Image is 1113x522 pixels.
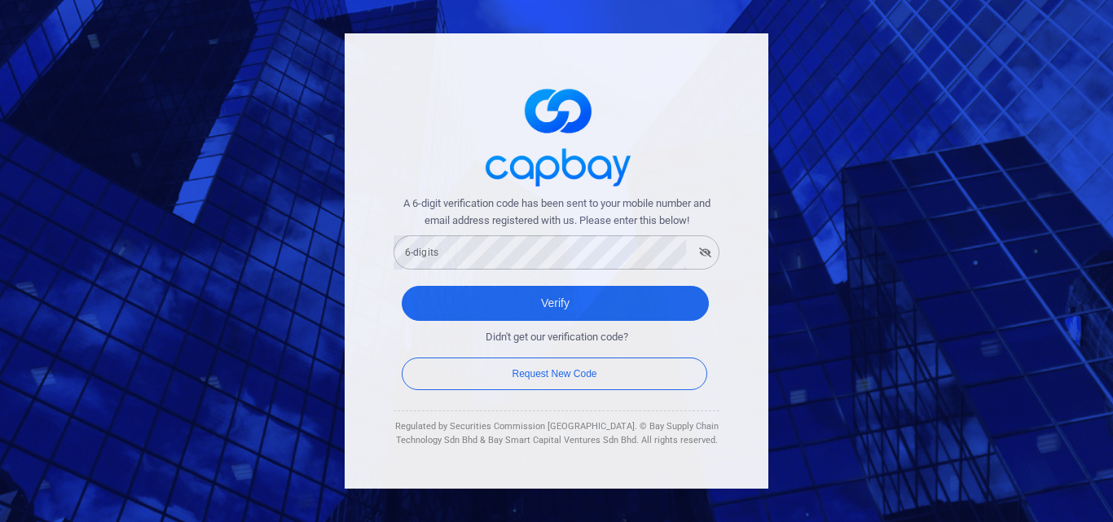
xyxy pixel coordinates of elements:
button: Verify [402,286,709,321]
span: Didn't get our verification code? [486,329,628,346]
button: Request New Code [402,358,707,390]
span: A 6-digit verification code has been sent to your mobile number and email address registered with... [394,195,719,230]
div: Regulated by Securities Commission [GEOGRAPHIC_DATA]. © Bay Supply Chain Technology Sdn Bhd & Bay... [394,419,719,448]
img: logo [475,74,638,195]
